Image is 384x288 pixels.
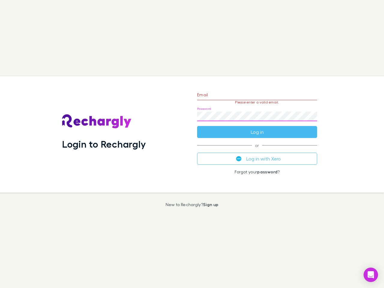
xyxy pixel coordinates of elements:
[197,145,317,145] span: or
[197,106,211,111] label: Password
[364,268,378,282] div: Open Intercom Messenger
[62,114,132,129] img: Rechargly's Logo
[257,169,277,174] a: password
[203,202,218,207] a: Sign up
[166,202,219,207] p: New to Rechargly?
[197,169,317,174] p: Forgot your ?
[197,100,317,104] p: Please enter a valid email.
[197,153,317,165] button: Log in with Xero
[62,138,146,150] h1: Login to Rechargly
[197,126,317,138] button: Log in
[236,156,241,161] img: Xero's logo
